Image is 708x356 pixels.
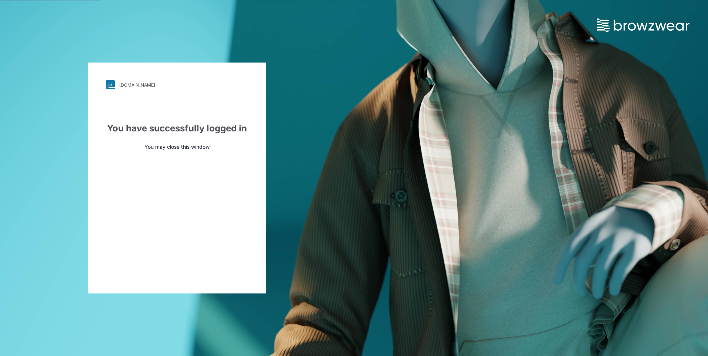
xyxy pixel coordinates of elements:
div: You have successfully logged in [106,122,248,135]
p: You may close this window [106,143,248,151]
a: [DOMAIN_NAME] [106,80,248,89]
div: [DOMAIN_NAME] [119,82,155,88]
img: browzwear-logo.73288ffb.svg [597,19,689,32]
img: svg+xml;base64,PHN2ZyB3aWR0aD0iMjgiIGhlaWdodD0iMjgiIHZpZXdCb3g9IjAgMCAyOCAyOCIgZmlsbD0ibm9uZSIgeG... [106,80,115,89]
